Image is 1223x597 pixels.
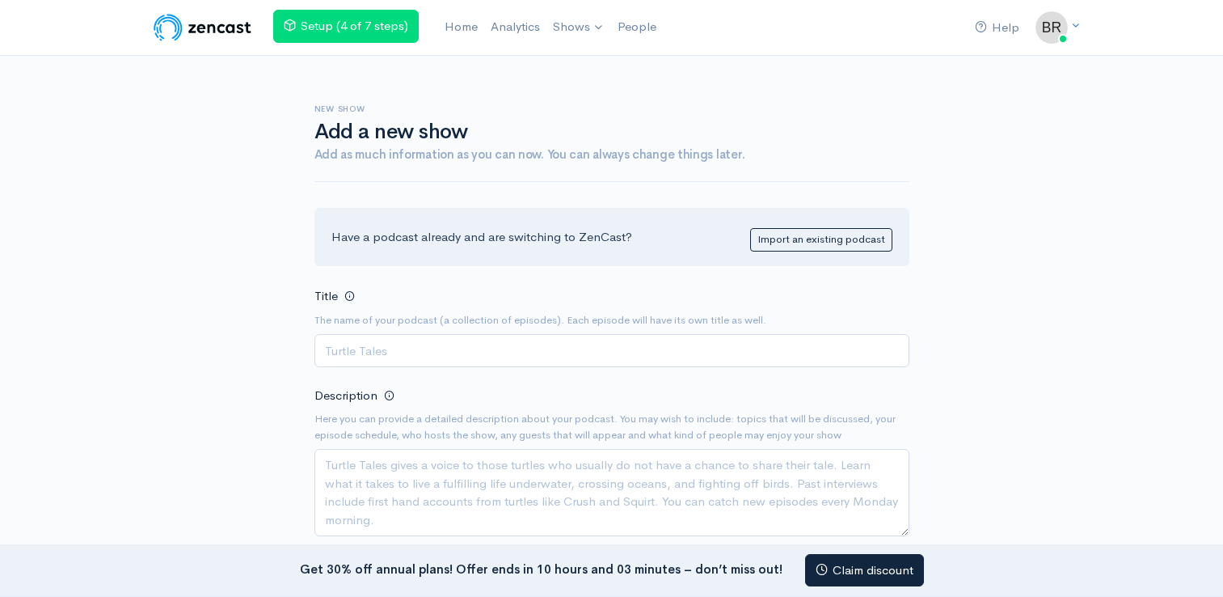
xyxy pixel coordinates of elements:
label: Title [314,287,338,306]
a: Import an existing podcast [750,228,892,252]
small: The name of your podcast (a collection of episodes). Each episode will have its own title as well. [314,312,909,328]
strong: Get 30% off annual plans! Offer ends in 10 hours and 03 minutes – don’t miss out! [300,561,782,576]
a: Claim discount [805,554,924,587]
div: Have a podcast already and are switching to ZenCast? [314,208,909,267]
a: Help [968,11,1026,45]
img: ... [1035,11,1068,44]
a: Setup (4 of 7 steps) [273,10,419,43]
a: People [611,10,663,44]
img: ZenCast Logo [151,11,254,44]
a: Analytics [484,10,546,44]
label: Description [314,387,377,405]
a: Shows [546,10,611,45]
small: Here you can provide a detailed description about your podcast. You may wish to include: topics t... [314,411,909,442]
h4: Add as much information as you can now. You can always change things later. [314,148,909,162]
h6: New show [314,104,909,113]
input: Turtle Tales [314,334,909,367]
h1: Add a new show [314,121,909,144]
a: Home [438,10,484,44]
